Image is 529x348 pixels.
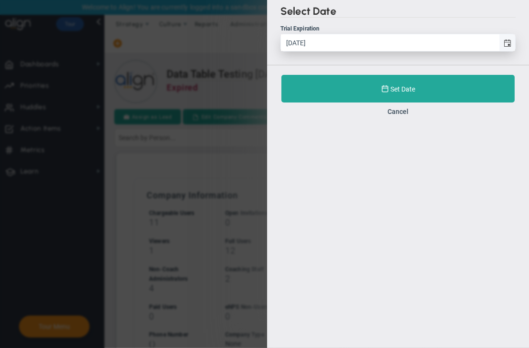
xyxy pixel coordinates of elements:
[280,25,320,32] span: Trial Expiration
[280,7,516,18] h2: Select Date
[388,108,409,115] button: Cancel
[281,75,515,102] button: Set Date
[390,85,415,93] span: Set Date
[499,34,515,51] span: select
[281,34,499,51] input: Trial Expiration select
